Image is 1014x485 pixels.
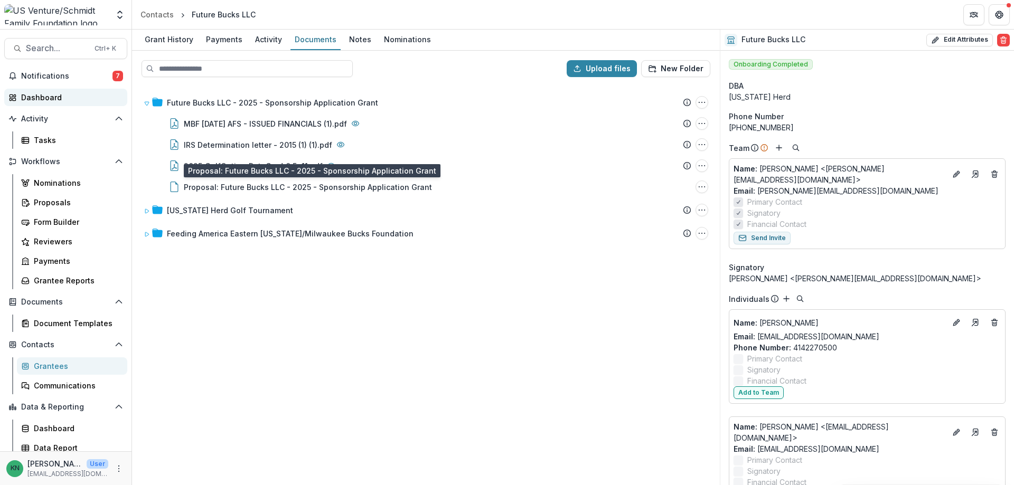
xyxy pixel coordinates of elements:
[567,60,637,77] button: Upload files
[139,113,712,134] div: MBF [DATE] AFS - ISSUED FINANCIALS (1).pdfMBF 6-30-22 AFS - ISSUED FINANCIALS (1).pdf Options
[741,35,805,44] h2: Future Bucks LLC
[11,465,20,472] div: Katrina Nelson
[641,60,710,77] button: New Folder
[4,293,127,310] button: Open Documents
[184,160,323,172] div: 2025_GolfOuting_RateCard_8.5x11.pdf
[4,110,127,127] button: Open Activity
[345,30,375,50] a: Notes
[139,155,712,176] div: 2025_GolfOuting_RateCard_8.5x11.pdf2025_GolfOuting_RateCard_8.5x11.pdf Options
[997,34,1010,46] button: Delete
[17,439,127,457] a: Data Report
[926,34,993,46] button: Edit Attributes
[734,317,946,328] a: Name: [PERSON_NAME]
[139,199,712,221] div: [US_STATE] Herd Golf TournamentWisconsin Herd Golf Tournament Options
[696,159,708,172] button: 2025_GolfOuting_RateCard_8.5x11.pdf Options
[734,164,757,173] span: Name :
[950,426,963,439] button: Edit
[988,316,1001,329] button: Deletes
[17,357,127,375] a: Grantees
[21,403,110,412] span: Data & Reporting
[729,111,784,122] span: Phone Number
[734,186,755,195] span: Email:
[34,135,119,146] div: Tasks
[167,228,414,239] div: Feeding America Eastern [US_STATE]/Milwaukee Bucks Foundation
[112,71,123,81] span: 7
[87,459,108,469] p: User
[773,141,785,154] button: Add
[734,443,879,454] a: Email: [EMAIL_ADDRESS][DOMAIN_NAME]
[4,336,127,353] button: Open Contacts
[21,115,110,123] span: Activity
[17,233,127,250] a: Reviewers
[380,30,435,50] a: Nominations
[950,316,963,329] button: Edit
[34,236,119,247] div: Reviewers
[747,454,802,465] span: Primary Contact
[790,141,802,154] button: Search
[184,182,432,193] div: Proposal: Future Bucks LLC - 2025 - Sponsorship Application Grant
[251,32,286,47] div: Activity
[734,163,946,185] p: [PERSON_NAME] <[PERSON_NAME][EMAIL_ADDRESS][DOMAIN_NAME]>
[747,196,802,207] span: Primary Contact
[696,204,708,216] button: Wisconsin Herd Golf Tournament Options
[734,421,946,443] a: Name: [PERSON_NAME] <[EMAIL_ADDRESS][DOMAIN_NAME]>
[4,89,127,106] a: Dashboard
[192,9,256,20] div: Future Bucks LLC
[729,80,744,91] span: DBA
[734,232,791,244] button: Send Invite
[34,197,119,208] div: Proposals
[734,444,755,453] span: Email:
[21,92,119,103] div: Dashboard
[139,92,712,197] div: Future Bucks LLC - 2025 - Sponsorship Application GrantFuture Bucks LLC - 2025 - Sponsorship Appl...
[34,318,119,329] div: Document Templates
[140,32,198,47] div: Grant History
[34,360,119,372] div: Grantees
[139,134,712,155] div: IRS Determination letter - 2015 (1) (1).pdfIRS Determination letter - 2015 (1) (1).pdf Options
[734,421,946,443] p: [PERSON_NAME] <[EMAIL_ADDRESS][DOMAIN_NAME]>
[17,315,127,332] a: Document Templates
[202,32,247,47] div: Payments
[794,292,806,305] button: Search
[734,185,938,196] a: Email: [PERSON_NAME][EMAIL_ADDRESS][DOMAIN_NAME]
[696,96,708,109] button: Future Bucks LLC - 2025 - Sponsorship Application Grant Options
[34,177,119,188] div: Nominations
[747,353,802,364] span: Primary Contact
[734,343,791,352] span: Phone Number :
[696,117,708,130] button: MBF 6-30-22 AFS - ISSUED FINANCIALS (1).pdf Options
[734,386,784,399] button: Add to Team
[112,4,127,25] button: Open entity switcher
[167,97,378,108] div: Future Bucks LLC - 2025 - Sponsorship Application Grant
[729,273,1006,284] div: [PERSON_NAME] <[PERSON_NAME][EMAIL_ADDRESS][DOMAIN_NAME]>
[729,122,1006,133] div: [PHONE_NUMBER]
[139,223,712,244] div: Feeding America Eastern [US_STATE]/Milwaukee Bucks FoundationFeeding America Eastern Wisconsin/Mi...
[92,43,118,54] div: Ctrl + K
[963,4,984,25] button: Partners
[4,38,127,59] button: Search...
[17,194,127,211] a: Proposals
[729,142,749,154] p: Team
[139,176,712,197] div: Proposal: Future Bucks LLC - 2025 - Sponsorship Application GrantProposal: Future Bucks LLC - 202...
[136,7,260,22] nav: breadcrumb
[21,340,110,349] span: Contacts
[136,7,178,22] a: Contacts
[17,252,127,270] a: Payments
[729,59,813,70] span: Onboarding Completed
[4,4,108,25] img: US Venture/Schmidt Family Foundation logo
[112,462,125,475] button: More
[988,168,1001,180] button: Deletes
[734,331,879,342] a: Email: [EMAIL_ADDRESS][DOMAIN_NAME]
[989,4,1010,25] button: Get Help
[4,398,127,415] button: Open Data & Reporting
[17,131,127,149] a: Tasks
[4,68,127,84] button: Notifications7
[950,168,963,180] button: Edit
[967,166,984,183] a: Go to contact
[696,138,708,151] button: IRS Determination letter - 2015 (1) (1).pdf Options
[202,30,247,50] a: Payments
[251,30,286,50] a: Activity
[734,163,946,185] a: Name: [PERSON_NAME] <[PERSON_NAME][EMAIL_ADDRESS][DOMAIN_NAME]>
[17,377,127,394] a: Communications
